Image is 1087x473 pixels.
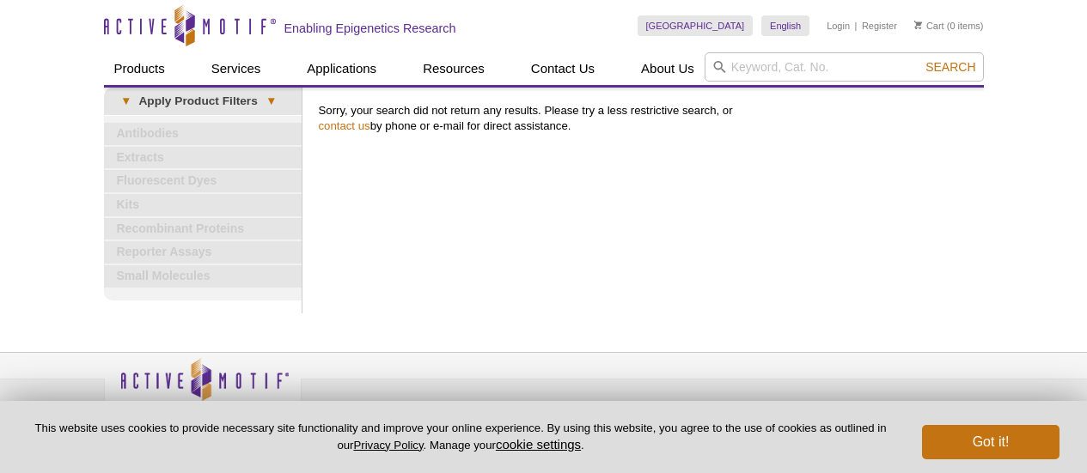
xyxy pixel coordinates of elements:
span: Search [925,60,975,74]
a: Contact Us [521,52,605,85]
a: contact us [319,119,370,132]
a: Small Molecules [104,265,302,288]
a: Extracts [104,147,302,169]
h4: Epigenetic News [448,400,611,415]
a: Resources [412,52,495,85]
p: This website uses cookies to provide necessary site functionality and improve your online experie... [27,421,894,453]
input: Keyword, Cat. No. [705,52,984,82]
a: Applications [296,52,387,85]
a: Login [827,20,850,32]
button: Search [920,59,980,75]
a: Privacy Policy [353,439,423,452]
a: Privacy Policy [310,397,377,423]
img: Active Motif, [104,353,302,422]
a: English [761,15,809,36]
a: [GEOGRAPHIC_DATA] [638,15,754,36]
button: cookie settings [496,437,581,452]
a: Kits [104,194,302,216]
li: | [855,15,858,36]
a: About Us [631,52,705,85]
a: Cart [914,20,944,32]
p: Sorry, your search did not return any results. Please try a less restrictive search, or by phone ... [319,103,975,134]
span: ▾ [258,94,284,109]
h2: Enabling Epigenetics Research [284,21,456,36]
h4: Technical Downloads [620,400,783,415]
a: Register [862,20,897,32]
a: Antibodies [104,123,302,145]
a: ▾Apply Product Filters▾ [104,88,302,115]
button: Got it! [922,425,1060,459]
a: Recombinant Proteins [104,218,302,240]
a: Fluorescent Dyes [104,170,302,192]
li: (0 items) [914,15,984,36]
table: Click to Verify - This site chose Symantec SSL for secure e-commerce and confidential communicati... [791,383,920,421]
span: ▾ [113,94,139,109]
a: Services [201,52,272,85]
a: Reporter Assays [104,241,302,264]
img: Your Cart [914,21,922,29]
a: Products [104,52,175,85]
